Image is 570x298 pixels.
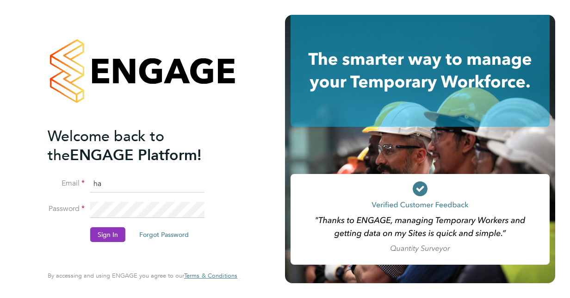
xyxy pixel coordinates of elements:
label: Password [48,204,85,214]
label: Email [48,179,85,188]
button: Sign In [90,227,125,242]
span: Welcome back to the [48,127,164,164]
input: Enter your work email... [90,176,204,192]
span: Terms & Conditions [184,272,237,279]
h2: ENGAGE Platform! [48,127,228,165]
a: Terms & Conditions [184,272,237,279]
button: Forgot Password [132,227,196,242]
span: By accessing and using ENGAGE you agree to our [48,272,237,279]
